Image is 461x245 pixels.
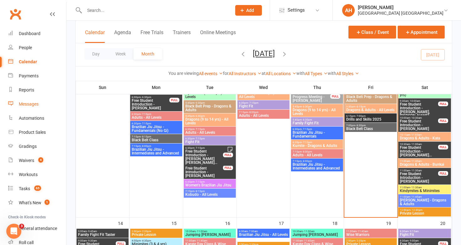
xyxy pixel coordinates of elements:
div: What's New [19,200,41,205]
a: All Locations [266,71,296,76]
span: 10:30am [400,143,438,146]
a: Product Sales [8,125,66,139]
span: 12:00pm [400,209,450,211]
span: 6:30pm [292,141,342,144]
span: - 8:00pm [302,150,312,153]
span: Free Student Introduction - [PERSON_NAME], [PERSON_NAME]... [400,102,438,117]
th: Mon [130,81,183,94]
button: Online Meetings [200,29,236,43]
span: Kobudo - All Levels [185,193,235,196]
span: 6:30pm [185,128,235,131]
span: 1 [45,200,50,205]
iframe: Intercom live chat [6,224,21,239]
div: 19 [386,218,397,228]
div: FULL [438,171,448,176]
div: [GEOGRAPHIC_DATA] [GEOGRAPHIC_DATA] [358,10,443,16]
span: 6:30pm [185,137,235,140]
button: Month [134,48,162,60]
a: Messages [8,97,66,111]
a: Gradings [8,139,66,154]
span: - 8:30pm [355,124,366,127]
span: - 9:45am [87,230,97,233]
span: Dragons & Adults - Bunkai [400,163,450,166]
span: - 7:30am [248,230,258,233]
a: Automations [8,111,66,125]
span: - 6:15pm [355,105,366,108]
span: Brazilian Jiu Jitsu - Intermediates and Advanced [131,148,181,155]
div: AH [342,4,355,17]
a: All Instructors [229,71,262,76]
span: - 7:15pm [141,113,151,116]
span: - 11:30am [410,186,422,189]
span: 6:30pm [185,180,235,183]
span: Adults - All Levels [131,116,181,119]
span: 7:15pm [239,111,288,114]
span: 7:15pm [131,135,181,138]
a: Payments [8,69,66,83]
span: 3 [19,224,24,229]
span: - 6:30pm [194,102,205,104]
th: Sun [76,81,130,94]
div: 20 [440,218,452,228]
span: Adults - All Levels [239,114,288,117]
a: Tasks 65 [8,182,66,196]
th: Tue [183,81,237,94]
span: - 11:45am [410,195,422,198]
span: - 8:15pm [141,135,151,138]
span: - 6:30pm [302,105,312,108]
span: Dragons (9 to 14 yrs) - All Levels [239,91,281,99]
div: FULL [438,102,448,106]
span: Black Belt Prep - Dragons & Adults [346,95,395,102]
span: - 11:00am [303,230,315,233]
span: 7:15pm [131,145,181,148]
a: Dashboard [8,27,66,41]
span: 11:00am [292,239,342,242]
strong: for [223,71,229,76]
span: Private Lesson [400,211,450,215]
th: Thu [290,81,344,94]
span: 9:00am [78,230,127,233]
span: 8:30am [400,239,438,242]
span: 10:00am [400,117,438,119]
span: 2:00pm [131,230,181,233]
span: 65 [34,185,41,191]
div: FULL [223,165,233,170]
span: Dynamites (6 to 9 yrs) - All Levels [185,91,235,99]
button: Calendar [85,29,105,43]
span: - 7:15pm [302,128,312,131]
span: 11:00am [400,169,438,172]
span: 8:30am [400,230,450,233]
strong: with [296,71,305,76]
span: Black Belt Class [346,127,395,131]
div: Gradings [19,144,37,149]
span: - 2:30pm [141,230,151,233]
button: Free Trials [140,29,163,43]
span: - 11:30am [410,169,422,172]
span: - 7:15pm [194,147,205,149]
span: 5:45pm [292,118,342,121]
span: Free Student Introduction - [PERSON_NAME]... [400,146,438,157]
span: Wise Warriors [346,233,395,237]
div: Roll call [19,240,34,245]
span: Free Student Introduction - [PERSON_NAME] [185,166,223,178]
a: People [8,41,66,55]
div: 18 [332,218,344,228]
span: Add [246,8,254,13]
div: Automations [19,116,44,121]
span: Free Student Introduction - [PERSON_NAME] [400,119,438,131]
span: Black Belt Class [131,138,181,142]
span: 6:30pm [239,102,288,104]
span: - 11:00am [196,230,207,233]
span: Brazilian Jiu Jitsu - All Levels [239,233,288,237]
span: Private Lesson [131,233,181,237]
span: 6:00pm [131,96,170,99]
span: 10:30am [292,230,342,233]
a: Calendar [8,55,66,69]
span: - 10:00am [409,100,420,102]
span: 10:30am [185,230,235,233]
span: 6:30pm [185,147,223,149]
strong: at [262,71,266,76]
span: [PERSON_NAME] - Dragons & Adults [400,198,450,206]
a: General attendance kiosk mode [8,222,66,236]
a: Waivers 4 [8,154,66,168]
